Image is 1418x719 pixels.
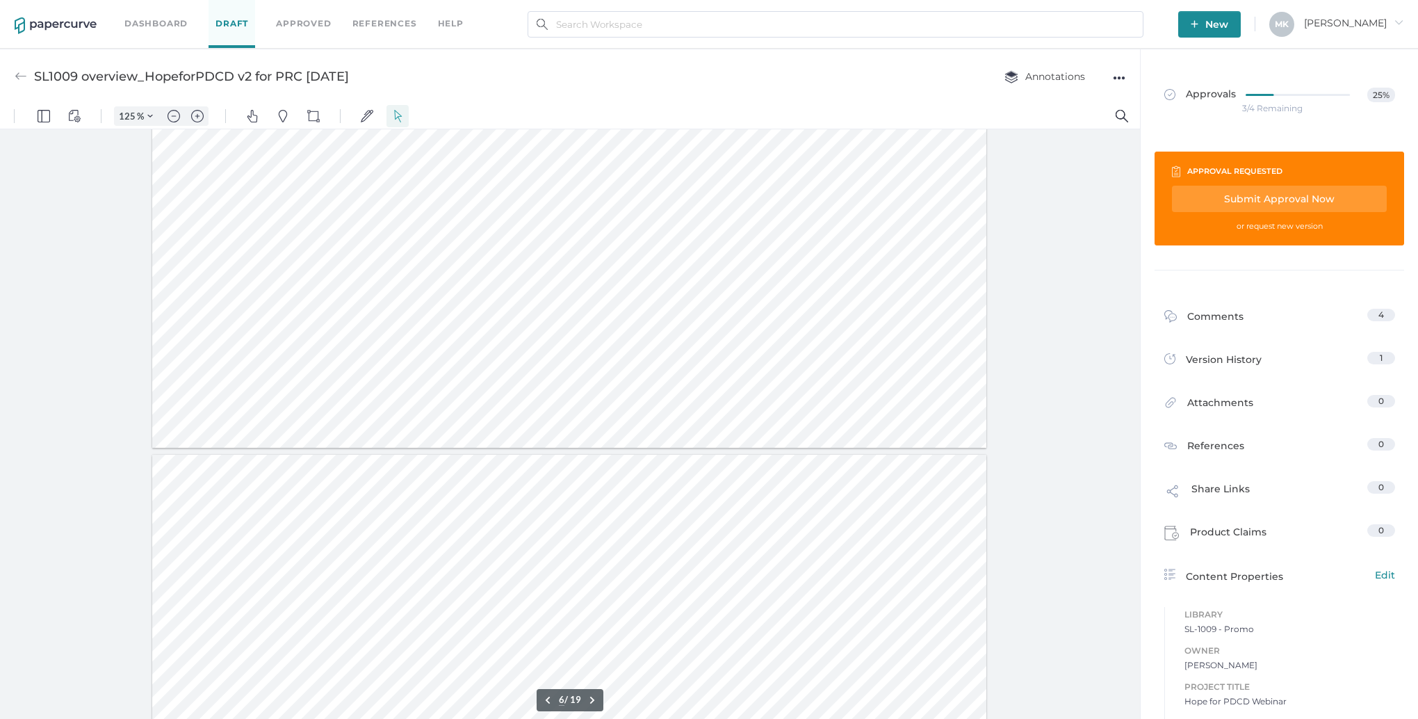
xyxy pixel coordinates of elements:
[186,3,209,22] button: Zoom in
[1164,569,1175,580] img: content-properties-icon.34d20aed.svg
[34,63,349,90] div: SL1009 overview_HopeforPDCD v2 for PRC [DATE]
[246,6,259,19] img: default-pan.svg
[438,16,464,31] div: help
[1116,6,1128,19] img: default-magnifying-glass.svg
[277,6,289,19] img: default-pin.svg
[302,1,325,24] button: Shapes
[276,16,331,31] a: Approved
[1184,607,1395,622] span: Library
[1378,309,1384,320] span: 4
[1304,17,1403,29] span: [PERSON_NAME]
[386,1,409,24] button: Select
[139,3,161,22] button: Zoom Controls
[1004,70,1085,83] span: Annotations
[559,590,581,602] form: / 19
[1164,353,1175,367] img: versions-icon.ee5af6b0.svg
[1164,88,1236,103] span: Approvals
[163,3,185,22] button: Zoom out
[1164,309,1395,330] a: Comments4
[1004,70,1018,83] img: annotation-layers.cc6d0e6b.svg
[191,6,204,19] img: default-plus.svg
[1164,396,1177,412] img: attachments-icon.0dd0e375.svg
[1172,186,1387,212] div: Submit Approval Now
[307,6,320,19] img: shapes-icon.svg
[1164,481,1395,508] a: Share Links0
[1378,439,1384,449] span: 0
[539,588,556,605] button: Previous page
[1164,524,1266,545] div: Product Claims
[1191,11,1228,38] span: New
[1164,483,1181,503] img: share-link-icon.af96a55c.svg
[1172,165,1180,177] img: clipboard-icon-white.67177333.svg
[1111,1,1133,24] button: Search
[1164,438,1244,456] div: References
[1184,643,1395,659] span: Owner
[33,1,55,24] button: Panel
[528,11,1143,38] input: Search Workspace
[1378,525,1384,535] span: 0
[361,6,373,19] img: default-sign.svg
[1367,88,1394,102] span: 25%
[241,1,263,24] button: Pan
[1164,310,1177,326] img: comment-icon.4fbda5a2.svg
[1172,218,1387,234] div: or request new version
[1378,482,1384,492] span: 0
[1164,567,1395,584] a: Content PropertiesEdit
[168,6,180,19] img: default-minus.svg
[1164,89,1175,100] img: approved-grey.341b8de9.svg
[15,17,97,34] img: papercurve-logo-colour.7244d18c.svg
[68,6,81,19] img: default-viewcontrols.svg
[391,6,404,19] img: default-select.svg
[1275,19,1289,29] span: M K
[1164,395,1253,417] div: Attachments
[559,590,564,602] input: Set page
[1164,352,1395,371] a: Version History1
[1164,439,1177,452] img: reference-icon.cd0ee6a9.svg
[1184,659,1395,672] span: [PERSON_NAME]
[1178,11,1241,38] button: New
[124,16,188,31] a: Dashboard
[38,6,50,19] img: default-leftsidepanel.svg
[1164,352,1262,371] div: Version History
[1164,481,1250,508] div: Share Links
[537,19,548,30] img: search.bf03fe8b.svg
[1380,353,1383,363] span: 1
[1164,567,1395,584] div: Content Properties
[1156,74,1403,127] a: Approvals25%
[356,1,378,24] button: Signatures
[1184,679,1395,695] span: Project Title
[15,70,27,83] img: back-arrow-grey.72011ae3.svg
[147,10,153,15] img: chevron.svg
[1184,695,1395,709] span: Hope for PDCD Webinar
[584,588,601,605] button: Next page
[1375,567,1395,583] span: Edit
[272,1,294,24] button: Pins
[991,63,1099,90] button: Annotations
[1164,438,1395,456] a: References0
[115,6,137,19] input: Set zoom
[1164,395,1395,417] a: Attachments0
[1378,396,1384,406] span: 0
[1164,309,1244,330] div: Comments
[1164,524,1395,545] a: Product Claims0
[1164,526,1180,541] img: claims-icon.71597b81.svg
[63,1,85,24] button: View Controls
[137,7,144,18] span: %
[1394,17,1403,27] i: arrow_right
[1191,20,1198,28] img: plus-white.e19ec114.svg
[1184,622,1395,636] span: SL-1009 - Promo
[1187,163,1282,179] div: approval requested
[352,16,417,31] a: References
[1113,68,1125,88] div: ●●●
